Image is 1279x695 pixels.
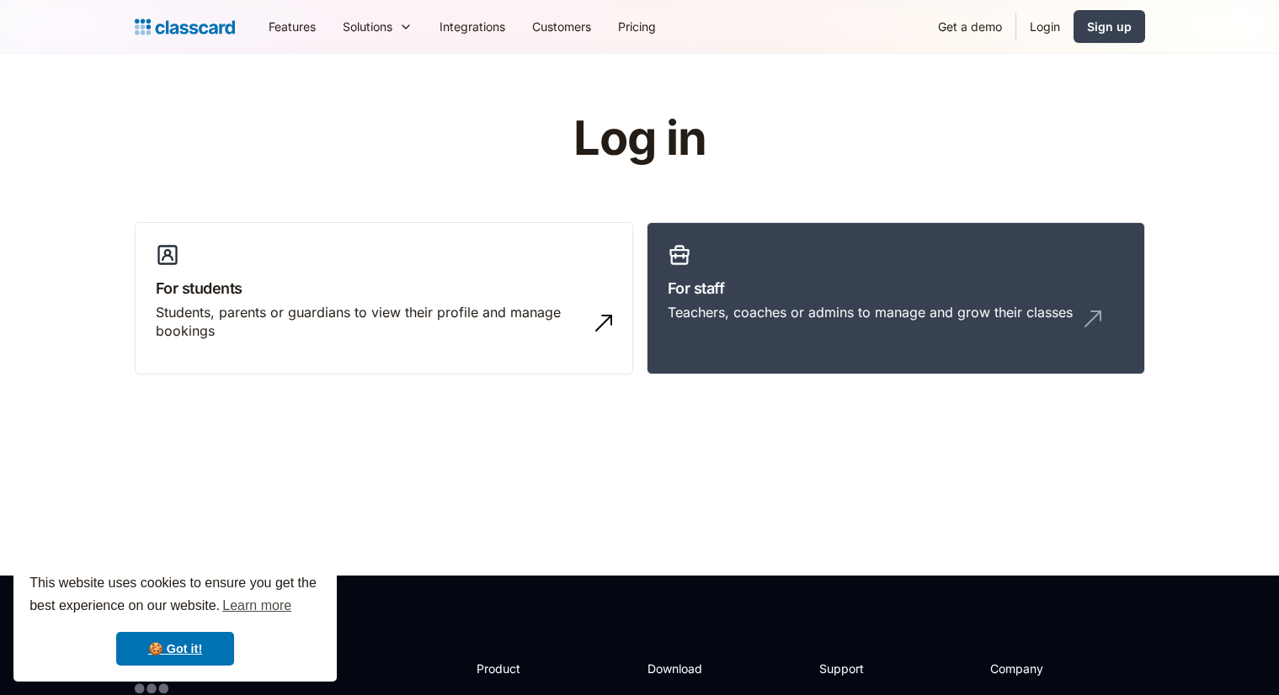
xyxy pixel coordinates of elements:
[29,573,321,618] span: This website uses cookies to ensure you get the best experience on our website.
[255,8,329,45] a: Features
[220,593,294,618] a: learn more about cookies
[135,222,633,375] a: For studentsStudents, parents or guardians to view their profile and manage bookings
[519,8,605,45] a: Customers
[116,632,234,666] a: dismiss cookie message
[372,113,907,165] h1: Log in
[668,277,1124,300] h3: For staff
[329,8,426,45] div: Solutions
[156,277,612,300] h3: For students
[135,15,235,39] a: Logo
[156,303,578,341] div: Students, parents or guardians to view their profile and manage bookings
[1087,18,1132,35] div: Sign up
[605,8,669,45] a: Pricing
[426,8,519,45] a: Integrations
[668,303,1073,321] div: Teachers, coaches or admins to manage and grow their classes
[990,660,1102,677] h2: Company
[477,660,567,677] h2: Product
[1074,10,1145,43] a: Sign up
[819,660,887,677] h2: Support
[1016,8,1074,45] a: Login
[13,557,337,682] div: cookieconsent
[647,222,1145,375] a: For staffTeachers, coaches or admins to manage and grow their classes
[647,660,717,677] h2: Download
[343,18,392,35] div: Solutions
[925,8,1015,45] a: Get a demo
